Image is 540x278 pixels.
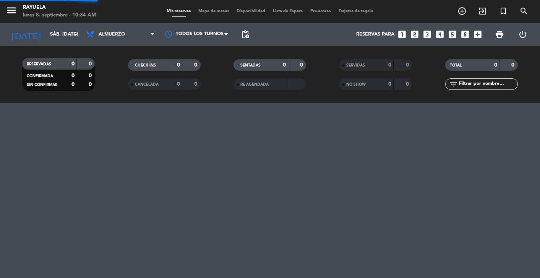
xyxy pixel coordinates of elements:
span: SENTADAS [240,63,261,67]
i: looks_4 [435,29,445,39]
strong: 0 [71,73,75,78]
div: LOG OUT [511,23,534,46]
span: SERVIDAS [346,63,365,67]
strong: 0 [388,62,391,68]
span: CANCELADA [135,83,159,86]
span: Disponibilidad [233,9,269,13]
strong: 0 [89,61,93,67]
div: Rayuela [23,4,96,11]
strong: 0 [388,81,391,87]
i: add_box [473,29,483,39]
span: Mapa de mesas [195,9,233,13]
strong: 0 [406,81,410,87]
i: looks_5 [448,29,457,39]
i: looks_3 [422,29,432,39]
strong: 0 [406,62,410,68]
span: pending_actions [241,30,250,39]
strong: 0 [89,73,93,78]
i: filter_list [449,80,458,89]
i: power_settings_new [518,30,527,39]
strong: 0 [511,62,516,68]
strong: 0 [194,62,199,68]
button: menu [6,5,17,19]
span: print [495,30,504,39]
span: Reservas para [356,31,394,37]
i: looks_6 [460,29,470,39]
strong: 0 [89,82,93,87]
i: exit_to_app [478,7,487,16]
i: looks_one [397,29,407,39]
strong: 0 [300,62,305,68]
span: RESERVADAS [27,62,51,66]
i: turned_in_not [499,7,508,16]
strong: 0 [494,62,497,68]
span: TOTAL [450,63,462,67]
strong: 0 [194,81,199,87]
i: [DATE] [6,26,46,43]
strong: 0 [71,61,75,67]
span: Mis reservas [163,9,195,13]
div: lunes 8. septiembre - 10:34 AM [23,11,96,19]
i: arrow_drop_down [71,30,80,39]
span: Pre-acceso [306,9,335,13]
span: CONFIRMADA [27,74,53,78]
span: Tarjetas de regalo [335,9,377,13]
span: RE AGENDADA [240,83,269,86]
i: menu [6,5,17,16]
strong: 0 [283,62,286,68]
i: search [519,7,529,16]
strong: 0 [177,81,180,87]
strong: 0 [71,82,75,87]
span: SIN CONFIRMAR [27,83,57,87]
span: Almuerzo [99,32,125,37]
i: add_circle_outline [457,7,467,16]
input: Filtrar por nombre... [458,80,517,88]
span: NO SHOW [346,83,366,86]
i: looks_two [410,29,420,39]
span: Lista de Espera [269,9,306,13]
span: CHECK INS [135,63,156,67]
strong: 0 [177,62,180,68]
